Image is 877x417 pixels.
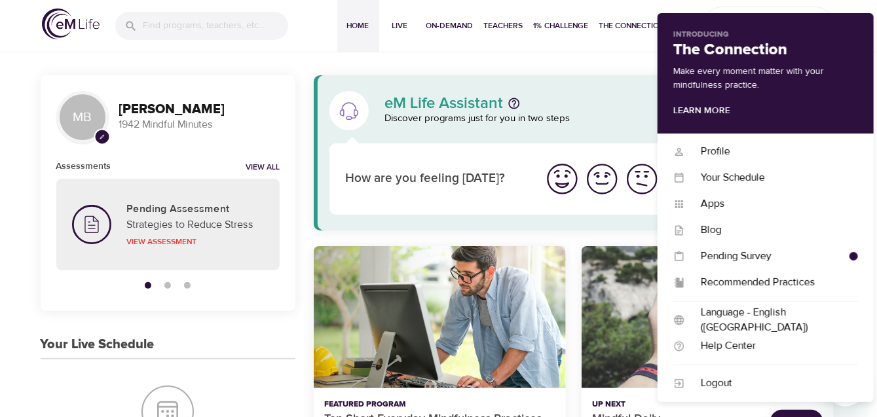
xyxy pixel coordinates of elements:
p: Strategies to Reduce Stress [127,217,264,232]
div: Blog [685,223,858,238]
span: 1% Challenge [534,19,589,33]
span: Home [343,19,374,33]
h5: Pending Assessment [127,202,264,216]
h3: Your Live Schedule [41,337,155,352]
p: eM Life Assistant [384,96,503,111]
div: Language - English ([GEOGRAPHIC_DATA]) [685,305,858,335]
button: Mindful Daily [582,246,834,388]
img: logo [42,9,100,39]
div: MB [56,91,109,143]
img: good [584,161,620,197]
span: Live [384,19,416,33]
h3: [PERSON_NAME] [119,102,280,117]
span: Teachers [484,19,523,33]
img: great [544,161,580,197]
p: Introducing [673,29,858,41]
img: eM Life Assistant [339,100,360,121]
h6: Assessments [56,159,111,173]
button: I'm feeling good [582,159,622,199]
p: 1942 Mindful Minutes [119,117,280,132]
button: Ten Short Everyday Mindfulness Practices [314,246,566,388]
input: Find programs, teachers, etc... [143,12,288,40]
div: Profile [685,144,858,159]
div: Your Schedule [685,170,858,185]
button: I'm feeling great [542,159,582,199]
div: Recommended Practices [685,275,858,290]
h2: The Connection [673,41,858,60]
p: Featured Program [324,399,555,410]
span: On-Demand [426,19,474,33]
span: The Connection [599,19,665,33]
a: Learn More [673,105,730,117]
img: ok [624,161,660,197]
p: View Assessment [127,236,264,247]
div: Logout [685,376,858,391]
p: Up Next [592,399,760,410]
div: Apps [685,196,858,211]
a: View all notifications [246,162,280,173]
div: Pending Survey [685,249,849,264]
p: How are you feeling [DATE]? [345,170,527,189]
p: Make every moment matter with your mindfulness practice. [673,65,858,92]
div: Help Center [685,338,858,354]
button: I'm feeling ok [622,159,662,199]
p: Discover programs just for you in two steps [384,111,819,126]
